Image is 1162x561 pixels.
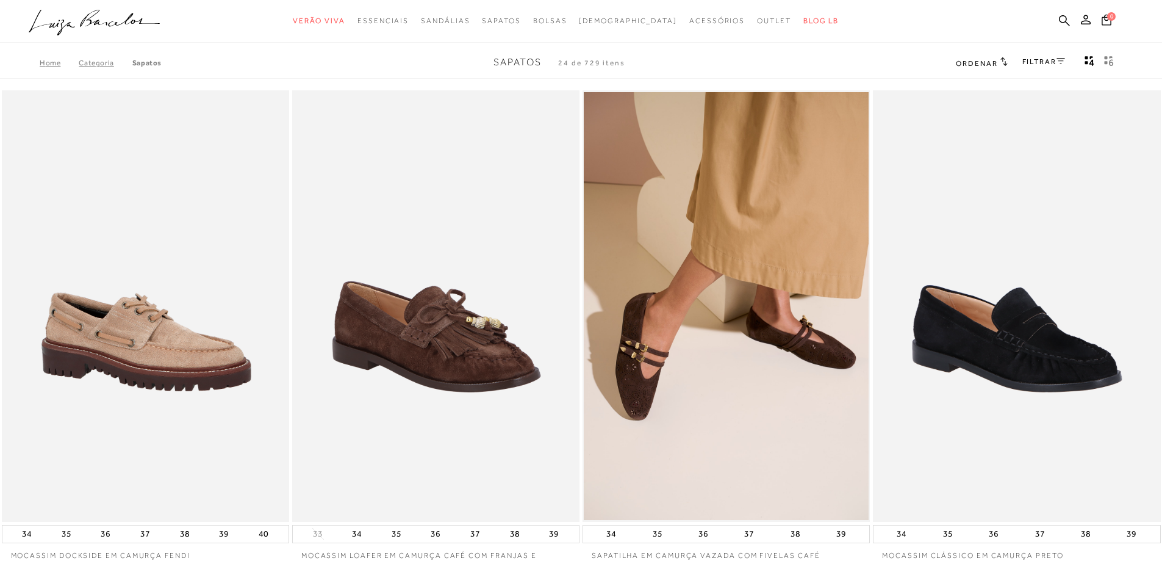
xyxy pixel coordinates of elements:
button: 37 [741,526,758,543]
a: categoryNavScreenReaderText [482,10,520,32]
button: 36 [695,526,712,543]
a: categoryNavScreenReaderText [357,10,409,32]
button: 36 [427,526,444,543]
button: 35 [58,526,75,543]
a: MOCASSIM CLÁSSICO EM CAMURÇA PRETO MOCASSIM CLÁSSICO EM CAMURÇA PRETO [874,92,1159,520]
button: 39 [1123,526,1140,543]
button: 39 [833,526,850,543]
a: noSubCategoriesText [579,10,677,32]
a: categoryNavScreenReaderText [533,10,567,32]
button: 36 [985,526,1002,543]
img: MOCASSIM DOCKSIDE EM CAMURÇA FENDI [3,92,288,520]
a: BLOG LB [803,10,839,32]
a: FILTRAR [1022,57,1065,66]
span: Bolsas [533,16,567,25]
span: Verão Viva [293,16,345,25]
button: 36 [97,526,114,543]
a: MOCASSIM CLÁSSICO EM CAMURÇA PRETO [873,543,1160,561]
button: 0 [1098,13,1115,30]
span: Sapatos [493,57,542,68]
a: MOCASSIM LOAFER EM CAMURÇA CAFÉ COM FRANJAS E ENFEITES DOURADOS MOCASSIM LOAFER EM CAMURÇA CAFÉ C... [293,92,578,520]
button: 35 [649,526,666,543]
a: categoryNavScreenReaderText [421,10,470,32]
a: Categoria [79,59,132,67]
button: 37 [467,526,484,543]
button: 34 [893,526,910,543]
button: 39 [215,526,232,543]
button: 37 [137,526,154,543]
button: 35 [939,526,956,543]
a: MOCASSIM DOCKSIDE EM CAMURÇA FENDI [2,543,289,561]
span: Ordenar [956,59,997,68]
button: 39 [545,526,562,543]
a: categoryNavScreenReaderText [757,10,791,32]
span: 24 de 729 itens [558,59,625,67]
span: 0 [1107,12,1116,21]
a: SAPATILHA EM CAMURÇA VAZADA COM FIVELAS CAFÉ [583,543,870,561]
button: 34 [348,526,365,543]
span: Essenciais [357,16,409,25]
button: 35 [388,526,405,543]
button: 38 [176,526,193,543]
button: gridText6Desc [1100,55,1117,71]
span: Acessórios [689,16,745,25]
button: 37 [1031,526,1049,543]
button: 38 [506,526,523,543]
img: SAPATILHA EM CAMURÇA VAZADA COM FIVELAS CAFÉ [584,92,869,520]
span: Sapatos [482,16,520,25]
a: Sapatos [132,59,162,67]
a: MOCASSIM DOCKSIDE EM CAMURÇA FENDI MOCASSIM DOCKSIDE EM CAMURÇA FENDI [3,92,288,520]
span: BLOG LB [803,16,839,25]
img: MOCASSIM CLÁSSICO EM CAMURÇA PRETO [874,92,1159,520]
button: 34 [603,526,620,543]
a: categoryNavScreenReaderText [293,10,345,32]
button: Mostrar 4 produtos por linha [1081,55,1098,71]
button: 34 [18,526,35,543]
span: Sandálias [421,16,470,25]
span: Outlet [757,16,791,25]
button: 38 [787,526,804,543]
a: SAPATILHA EM CAMURÇA VAZADA COM FIVELAS CAFÉ SAPATILHA EM CAMURÇA VAZADA COM FIVELAS CAFÉ [584,92,869,520]
a: Home [40,59,79,67]
button: 33 [309,528,326,540]
button: 40 [255,526,272,543]
a: categoryNavScreenReaderText [689,10,745,32]
span: [DEMOGRAPHIC_DATA] [579,16,677,25]
button: 38 [1077,526,1094,543]
img: MOCASSIM LOAFER EM CAMURÇA CAFÉ COM FRANJAS E ENFEITES DOURADOS [293,92,578,520]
